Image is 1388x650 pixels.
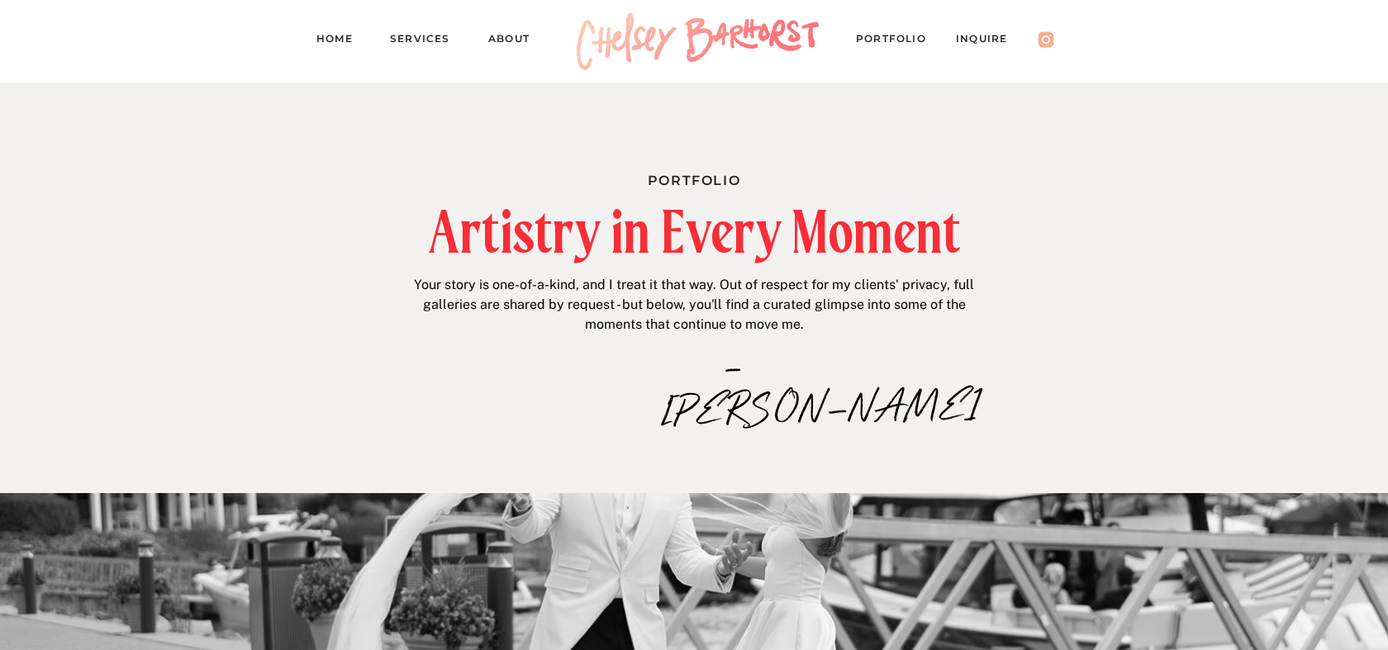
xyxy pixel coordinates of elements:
a: Home [316,30,366,53]
p: Your story is one-of-a-kind, and I treat it that way. Out of respect for my clients' privacy, ful... [408,275,980,339]
a: PORTFOLIO [856,30,942,53]
h2: Artistry in Every Moment [340,203,1048,260]
a: About [488,30,545,53]
a: Services [390,30,464,53]
p: –[PERSON_NAME] [662,349,806,384]
h1: Portfolio [518,169,870,187]
a: Inquire [956,30,1024,53]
